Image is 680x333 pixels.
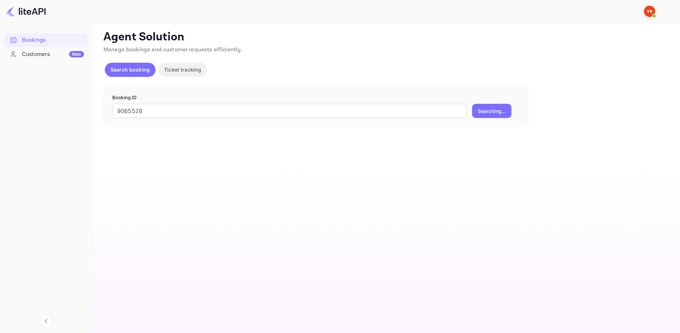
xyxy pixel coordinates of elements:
p: Ticket tracking [164,66,201,73]
button: Searching... [472,104,511,118]
input: Enter Booking ID (e.g., 63782194) [112,104,466,118]
p: Booking ID [112,94,520,101]
span: Manage bookings and customer requests efficiently. [103,46,242,53]
div: Bookings [4,33,87,47]
div: Bookings [22,36,84,44]
p: Agent Solution [103,30,667,44]
a: Bookings [4,33,87,46]
div: New [69,51,84,57]
p: Search booking [110,66,150,73]
a: CustomersNew [4,47,87,61]
div: Customers [22,50,84,58]
img: LiteAPI logo [6,6,46,17]
img: Yandex Support [644,6,655,17]
button: Collapse navigation [40,315,52,327]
